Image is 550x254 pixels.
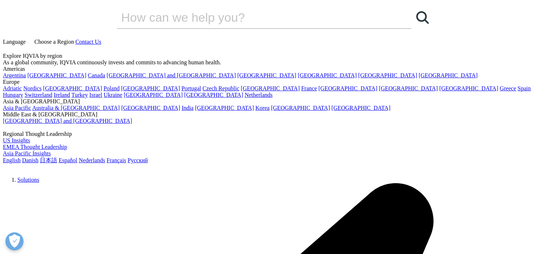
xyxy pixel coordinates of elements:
a: Search [412,7,433,28]
input: Search [117,7,391,28]
span: Language [3,39,26,45]
a: English [3,157,21,163]
span: Choose a Region [34,39,74,45]
a: Español [59,157,77,163]
a: Nederlands [79,157,105,163]
a: [GEOGRAPHIC_DATA] [271,105,330,111]
a: Hungary [3,92,23,98]
a: Canada [88,72,105,78]
a: France [301,85,317,91]
a: [GEOGRAPHIC_DATA] [195,105,254,111]
div: Regional Thought Leadership [3,131,547,137]
a: [GEOGRAPHIC_DATA] [439,85,498,91]
a: [GEOGRAPHIC_DATA] [184,92,243,98]
div: Explore IQVIA by region [3,53,547,59]
a: [GEOGRAPHIC_DATA] [237,72,296,78]
a: Korea [255,105,269,111]
a: [GEOGRAPHIC_DATA] [319,85,378,91]
a: [GEOGRAPHIC_DATA] [121,85,180,91]
a: [GEOGRAPHIC_DATA] and [GEOGRAPHIC_DATA] [3,118,132,124]
a: Spain [517,85,530,91]
a: Asia Pacific [3,105,31,111]
a: Greece [500,85,516,91]
a: Solutions [17,177,39,183]
a: [GEOGRAPHIC_DATA] [43,85,102,91]
a: Adriatic [3,85,22,91]
a: Danish [22,157,38,163]
a: 日本語 [40,157,57,163]
a: Czech Republic [202,85,239,91]
a: [GEOGRAPHIC_DATA] [241,85,300,91]
a: [GEOGRAPHIC_DATA] [379,85,438,91]
a: US Insights [3,137,30,143]
a: Contact Us [75,39,101,45]
a: [GEOGRAPHIC_DATA] and [GEOGRAPHIC_DATA] [107,72,236,78]
a: EMEA Thought Leadership [3,144,67,150]
a: India [182,105,193,111]
a: Argentina [3,72,26,78]
a: Poland [103,85,119,91]
a: [GEOGRAPHIC_DATA] [298,72,357,78]
button: Open Preferences [5,232,24,250]
a: Netherlands [244,92,272,98]
a: Ireland [54,92,70,98]
a: [GEOGRAPHIC_DATA] [419,72,478,78]
a: [GEOGRAPHIC_DATA] [121,105,180,111]
div: Middle East & [GEOGRAPHIC_DATA] [3,111,547,118]
a: Asia Pacific Insights [3,150,51,156]
div: As a global community, IQVIA continuously invests and commits to advancing human health. [3,59,547,66]
div: Asia & [GEOGRAPHIC_DATA] [3,98,547,105]
a: Israel [89,92,102,98]
a: Français [107,157,126,163]
a: [GEOGRAPHIC_DATA] [358,72,417,78]
div: Europe [3,79,547,85]
a: [GEOGRAPHIC_DATA] [332,105,391,111]
a: Nordics [23,85,42,91]
a: Australia & [GEOGRAPHIC_DATA] [32,105,120,111]
a: Switzerland [25,92,52,98]
a: [GEOGRAPHIC_DATA] [27,72,86,78]
a: Русский [128,157,148,163]
a: Turkey [71,92,88,98]
div: Americas [3,66,547,72]
svg: Search [416,11,429,24]
a: [GEOGRAPHIC_DATA] [124,92,183,98]
a: Portugal [182,85,201,91]
a: Ukraine [104,92,123,98]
